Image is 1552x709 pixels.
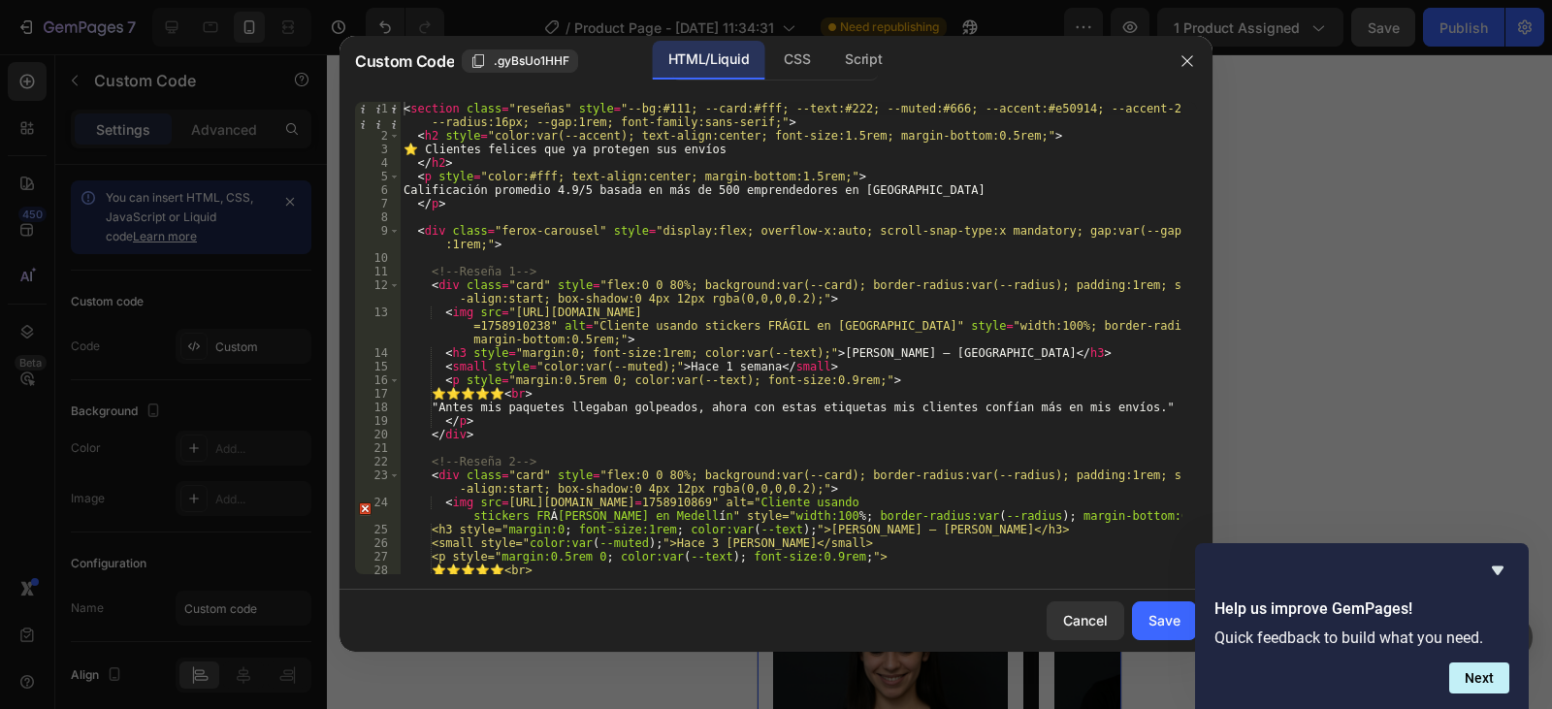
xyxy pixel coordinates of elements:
[355,183,401,197] div: 6
[355,496,401,523] div: 24
[462,49,578,73] button: .gyBsUo1HHF
[355,265,401,278] div: 11
[355,129,401,143] div: 2
[355,536,401,550] div: 26
[355,564,401,577] div: 28
[355,197,401,210] div: 7
[355,224,401,251] div: 9
[355,278,401,306] div: 12
[355,251,401,265] div: 10
[653,41,764,80] div: HTML/Liquid
[355,428,401,441] div: 20
[355,49,454,73] span: Custom Code
[24,271,107,288] div: Custom Code
[355,170,401,183] div: 5
[355,441,401,455] div: 21
[355,360,401,373] div: 15
[1132,601,1197,640] button: Save
[1214,559,1509,693] div: Help us improve GemPages!
[829,41,897,80] div: Script
[355,102,401,129] div: 1
[1214,597,1509,621] h2: Help us improve GemPages!
[355,346,401,360] div: 14
[355,143,401,156] div: 3
[768,41,825,80] div: CSS
[1148,610,1180,630] div: Save
[355,523,401,536] div: 25
[1449,662,1509,693] button: Next question
[1063,610,1108,630] div: Cancel
[1214,628,1509,647] p: Quick feedback to build what you need.
[355,414,401,428] div: 19
[1486,559,1509,582] button: Hide survey
[355,401,401,414] div: 18
[355,550,401,564] div: 27
[355,156,401,170] div: 4
[355,468,401,496] div: 23
[1047,601,1124,640] button: Cancel
[355,387,401,401] div: 17
[355,373,401,387] div: 16
[355,306,401,346] div: 13
[355,210,401,224] div: 8
[355,455,401,468] div: 22
[494,52,569,70] span: .gyBsUo1HHF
